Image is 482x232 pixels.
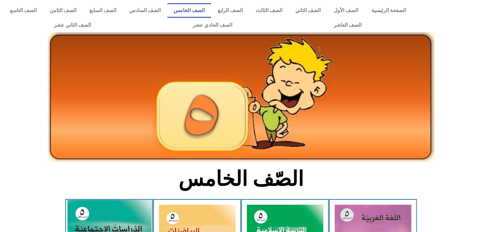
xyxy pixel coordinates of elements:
[283,18,412,32] a: الصف العاشر
[43,3,83,18] a: الصف الثامن
[327,3,365,18] a: الصف الأول
[136,167,346,191] h2: الصّف الخامس
[83,3,123,18] a: الصف السابع
[3,18,142,32] a: الصف الثاني عشر
[211,3,249,18] a: الصف الرابع
[365,3,412,18] a: الصفحة الرئيسية
[289,3,327,18] a: الصف الثاني
[142,18,283,32] a: الصف الحادي عشر
[123,3,167,18] a: الصف السادس
[249,3,289,18] a: الصف الثالث
[167,3,211,18] a: الصف الخامس
[3,3,43,18] a: الصف التاسع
